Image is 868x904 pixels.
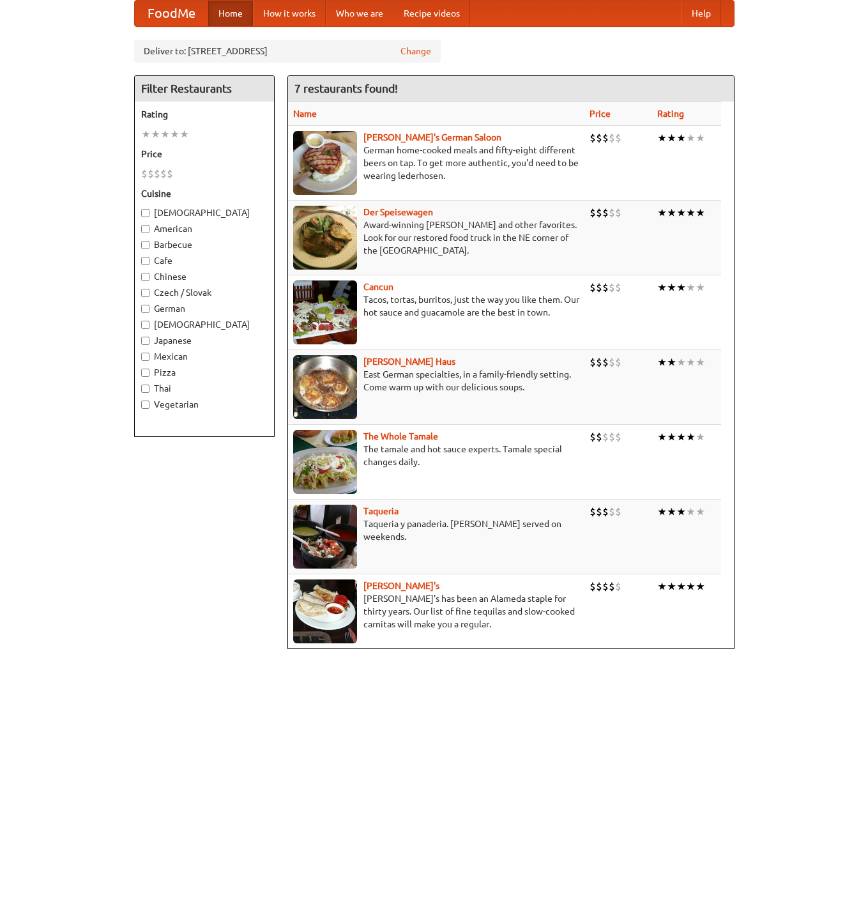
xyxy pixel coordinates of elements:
[596,206,602,220] li: $
[609,131,615,145] li: $
[696,131,705,145] li: ★
[602,355,609,369] li: $
[686,505,696,519] li: ★
[609,206,615,220] li: $
[590,355,596,369] li: $
[363,207,433,217] a: Der Speisewagen
[293,206,357,270] img: speisewagen.jpg
[667,206,676,220] li: ★
[141,318,268,331] label: [DEMOGRAPHIC_DATA]
[676,505,686,519] li: ★
[696,505,705,519] li: ★
[602,579,609,594] li: $
[590,280,596,295] li: $
[135,76,274,102] h4: Filter Restaurants
[686,131,696,145] li: ★
[253,1,326,26] a: How it works
[363,581,439,591] b: [PERSON_NAME]'s
[141,350,268,363] label: Mexican
[141,209,149,217] input: [DEMOGRAPHIC_DATA]
[154,167,160,181] li: $
[148,167,154,181] li: $
[696,206,705,220] li: ★
[657,505,667,519] li: ★
[293,355,357,419] img: kohlhaus.jpg
[696,430,705,444] li: ★
[293,144,579,182] p: German home-cooked meals and fifty-eight different beers on tap. To get more authentic, you'd nee...
[293,293,579,319] p: Tacos, tortas, burritos, just the way you like them. Our hot sauce and guacamole are the best in ...
[141,302,268,315] label: German
[696,355,705,369] li: ★
[676,355,686,369] li: ★
[141,241,149,249] input: Barbecue
[667,280,676,295] li: ★
[293,430,357,494] img: wholetamale.jpg
[141,127,151,141] li: ★
[134,40,441,63] div: Deliver to: [STREET_ADDRESS]
[141,366,268,379] label: Pizza
[363,431,438,441] b: The Whole Tamale
[681,1,721,26] a: Help
[609,355,615,369] li: $
[293,592,579,631] p: [PERSON_NAME]'s has been an Alameda staple for thirty years. Our list of fine tequilas and slow-c...
[141,108,268,121] h5: Rating
[686,355,696,369] li: ★
[141,206,268,219] label: [DEMOGRAPHIC_DATA]
[590,430,596,444] li: $
[294,82,398,95] ng-pluralize: 7 restaurants found!
[686,280,696,295] li: ★
[686,206,696,220] li: ★
[363,282,393,292] b: Cancun
[657,109,684,119] a: Rating
[615,131,621,145] li: $
[676,131,686,145] li: ★
[170,127,179,141] li: ★
[686,579,696,594] li: ★
[615,280,621,295] li: $
[141,257,149,265] input: Cafe
[609,280,615,295] li: $
[615,430,621,444] li: $
[667,355,676,369] li: ★
[293,109,317,119] a: Name
[615,579,621,594] li: $
[596,430,602,444] li: $
[657,430,667,444] li: ★
[141,401,149,409] input: Vegetarian
[141,289,149,297] input: Czech / Slovak
[667,430,676,444] li: ★
[657,355,667,369] li: ★
[602,131,609,145] li: $
[363,356,455,367] a: [PERSON_NAME] Haus
[615,206,621,220] li: $
[293,443,579,468] p: The tamale and hot sauce experts. Tamale special changes daily.
[657,280,667,295] li: ★
[657,131,667,145] li: ★
[293,218,579,257] p: Award-winning [PERSON_NAME] and other favorites. Look for our restored food truck in the NE corne...
[696,280,705,295] li: ★
[141,305,149,313] input: German
[590,505,596,519] li: $
[141,273,149,281] input: Chinese
[141,369,149,377] input: Pizza
[141,148,268,160] h5: Price
[676,579,686,594] li: ★
[602,430,609,444] li: $
[393,1,470,26] a: Recipe videos
[208,1,253,26] a: Home
[602,505,609,519] li: $
[363,506,399,516] a: Taqueria
[293,368,579,394] p: East German specialties, in a family-friendly setting. Come warm up with our delicious soups.
[667,131,676,145] li: ★
[141,398,268,411] label: Vegetarian
[400,45,431,57] a: Change
[179,127,189,141] li: ★
[141,321,149,329] input: [DEMOGRAPHIC_DATA]
[151,127,160,141] li: ★
[141,337,149,345] input: Japanese
[615,355,621,369] li: $
[141,286,268,299] label: Czech / Slovak
[686,430,696,444] li: ★
[596,505,602,519] li: $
